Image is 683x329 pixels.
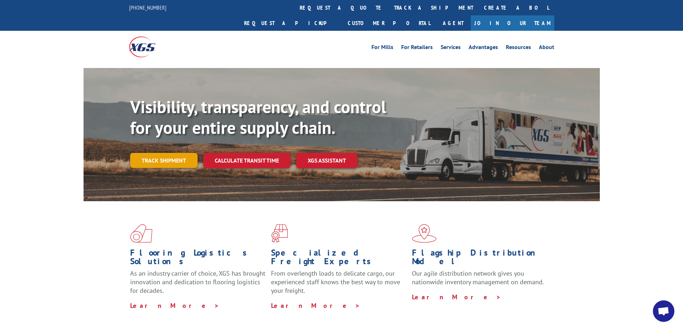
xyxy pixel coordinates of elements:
[130,248,266,269] h1: Flooring Logistics Solutions
[203,153,290,168] a: Calculate transit time
[130,153,198,168] a: Track shipment
[471,15,554,31] a: Join Our Team
[412,293,501,301] a: Learn More >
[412,269,544,286] span: Our agile distribution network gives you nationwide inventory management on demand.
[436,15,471,31] a: Agent
[412,248,547,269] h1: Flagship Distribution Model
[371,44,393,52] a: For Mills
[130,301,219,310] a: Learn More >
[296,153,357,168] a: XGS ASSISTANT
[506,44,531,52] a: Resources
[401,44,433,52] a: For Retailers
[130,224,152,243] img: xgs-icon-total-supply-chain-intelligence-red
[271,301,360,310] a: Learn More >
[653,300,674,322] div: Open chat
[271,269,407,301] p: From overlength loads to delicate cargo, our experienced staff knows the best way to move your fr...
[130,96,386,139] b: Visibility, transparency, and control for your entire supply chain.
[342,15,436,31] a: Customer Portal
[271,248,407,269] h1: Specialized Freight Experts
[239,15,342,31] a: Request a pickup
[539,44,554,52] a: About
[469,44,498,52] a: Advantages
[129,4,166,11] a: [PHONE_NUMBER]
[271,224,288,243] img: xgs-icon-focused-on-flooring-red
[441,44,461,52] a: Services
[412,224,437,243] img: xgs-icon-flagship-distribution-model-red
[130,269,265,295] span: As an industry carrier of choice, XGS has brought innovation and dedication to flooring logistics...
